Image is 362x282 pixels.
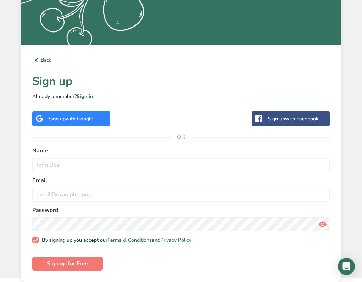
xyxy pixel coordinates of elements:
[32,188,330,202] input: email@example.com
[77,93,93,100] a: Sign in
[32,257,103,271] button: Sign up for Free
[47,259,88,268] span: Sign up for Free
[32,158,330,172] input: John Doe
[32,176,330,185] label: Email
[32,73,330,90] h1: Sign up
[160,237,191,243] a: Privacy Policy
[66,115,93,122] span: with Google
[171,126,192,148] span: OR
[32,56,330,64] a: Back
[268,115,318,122] div: Sign up
[49,115,93,122] div: Sign up
[285,115,318,122] span: with Facebook
[32,93,330,100] p: Already a member?
[32,206,330,214] label: Password
[107,237,152,243] a: Terms & Conditions
[338,258,355,275] div: Open Intercom Messenger
[39,237,192,243] span: By signing up you accept our and
[32,146,330,155] label: Name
